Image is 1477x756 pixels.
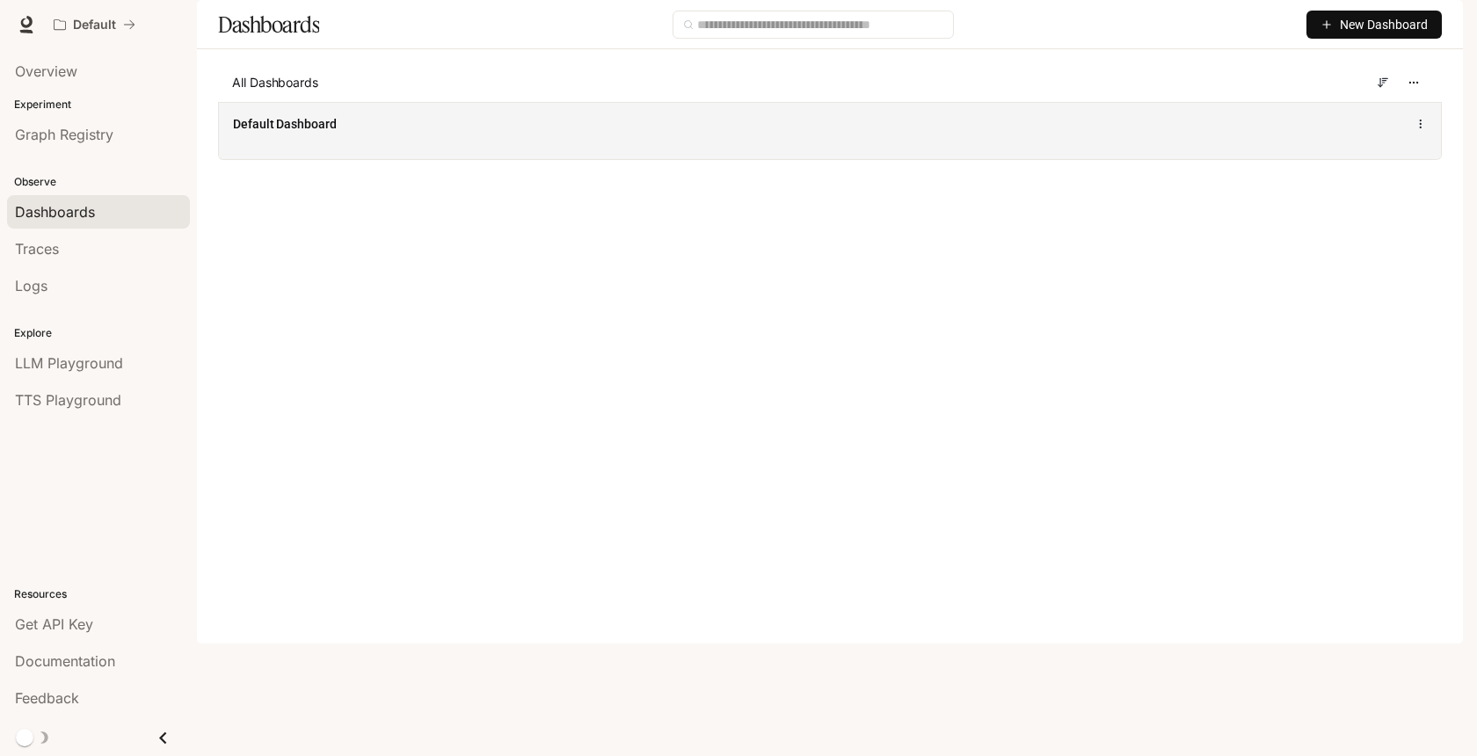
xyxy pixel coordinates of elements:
button: New Dashboard [1306,11,1442,39]
p: Default [73,18,116,33]
span: New Dashboard [1340,15,1428,34]
button: All workspaces [46,7,143,42]
h1: Dashboards [218,7,319,42]
a: Default Dashboard [233,115,337,133]
span: All Dashboards [232,74,318,91]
